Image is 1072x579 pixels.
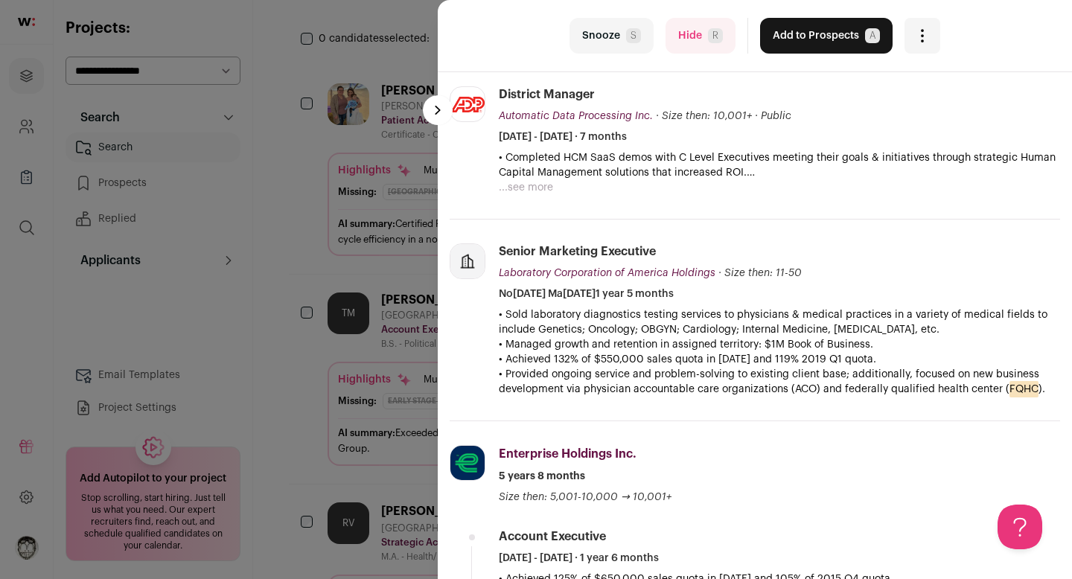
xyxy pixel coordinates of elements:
span: S [626,28,641,43]
p: • Achieved 132% of $550,000 sales quota in [DATE] and 119% 2019 Q1 quota. [499,352,1060,367]
div: Account Executive [499,528,606,545]
button: Open dropdown [904,18,940,54]
div: Senior Marketing Executive [499,243,656,260]
span: · [755,109,758,124]
mark: FQHC [1009,381,1038,397]
button: Add to ProspectsA [760,18,893,54]
div: District Manager [499,86,595,103]
img: bb06f7bb813749c9e9d841ce7ad24d69189d2e40d2642899326161d77714e749.png [450,97,485,112]
iframe: Help Scout Beacon - Open [998,505,1042,549]
span: No[DATE] Ma[DATE]1 year 5 months [499,287,674,301]
img: company-logo-placeholder-414d4e2ec0e2ddebbe968bf319fdfe5acfe0c9b87f798d344e800bc9a89632a0.png [450,244,485,278]
span: Size then: 5,001-10,000 → 10,001+ [499,492,671,502]
button: ...see more [499,180,553,195]
p: • Completed HCM SaaS demos with C Level Executives meeting their goals & initiatives through stra... [499,150,1060,180]
p: • Sold laboratory diagnostics testing services to physicians & medical practices in a variety of ... [499,307,1060,337]
span: · Size then: 11-50 [718,268,802,278]
span: Automatic Data Processing Inc. [499,111,653,121]
span: 5 years 8 months [499,469,585,484]
span: Laboratory Corporation of America Holdings [499,268,715,278]
p: • Provided ongoing service and problem-solving to existing client base; additionally, focused on ... [499,367,1060,397]
span: Public [761,111,791,121]
span: [DATE] - [DATE] · 7 months [499,129,627,144]
span: A [865,28,880,43]
span: R [708,28,723,43]
p: • Managed growth and retention in assigned territory: $1M Book of Business. [499,337,1060,352]
span: Enterprise Holdings Inc. [499,448,636,460]
span: · Size then: 10,001+ [656,111,752,121]
span: [DATE] - [DATE] · 1 year 6 months [499,551,659,566]
button: HideR [666,18,736,54]
img: e6eb94de46e93682ce3004e93b7bd4a83bbdaa3c286283fa6e2c6c6af3927263.jpg [450,446,485,480]
button: SnoozeS [569,18,654,54]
